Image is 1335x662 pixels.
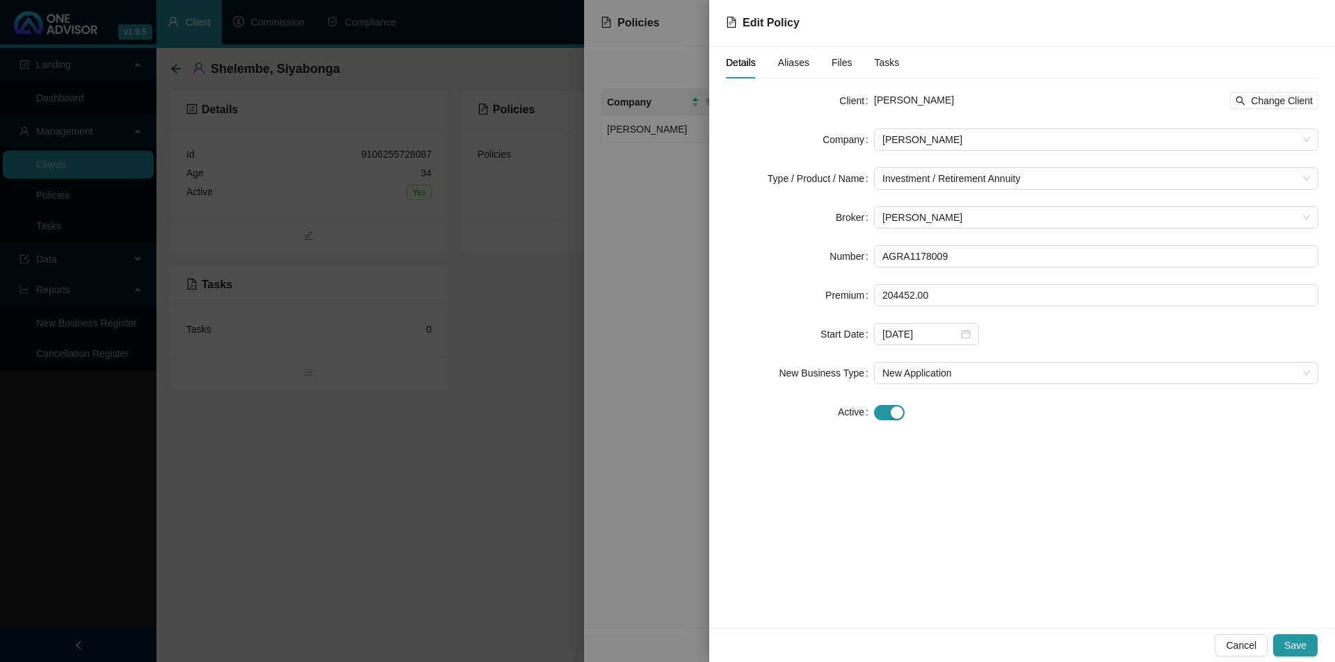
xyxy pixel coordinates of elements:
[726,17,737,28] span: file-text
[875,58,900,67] span: Tasks
[1236,96,1245,106] span: search
[836,206,874,229] label: Broker
[882,129,1310,150] span: Allan Gray
[882,207,1310,228] span: Carla Roodt
[1284,638,1306,653] span: Save
[882,363,1310,383] span: New Application
[779,362,874,384] label: New Business Type
[1215,634,1268,656] button: Cancel
[823,129,874,151] label: Company
[778,58,809,67] span: Aliases
[882,326,958,342] input: Select date
[768,167,874,190] label: Type / Product / Name
[830,245,874,267] label: Number
[839,90,874,112] label: Client
[832,58,852,67] span: Files
[726,58,756,67] span: Details
[874,94,954,106] span: [PERSON_NAME]
[825,284,874,306] label: Premium
[1251,93,1313,108] span: Change Client
[820,323,874,345] label: Start Date
[743,17,800,28] span: Edit Policy
[1230,92,1318,109] button: Change Client
[882,168,1310,189] span: Investment / Retirement Annuity
[838,401,874,423] label: Active
[1226,638,1256,653] span: Cancel
[1273,634,1318,656] button: Save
